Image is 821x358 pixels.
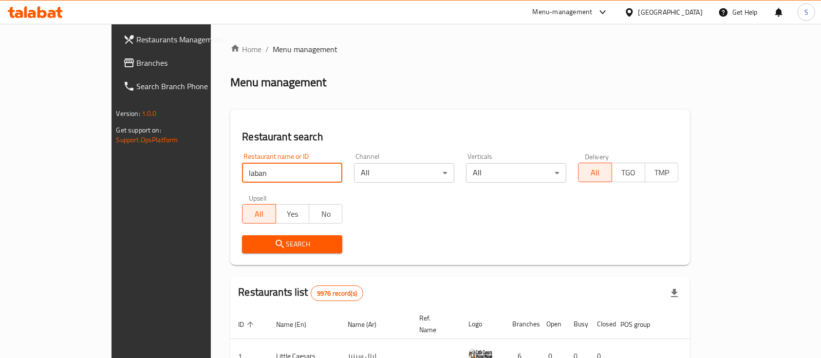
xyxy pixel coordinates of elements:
span: Name (En) [276,319,319,330]
th: Open [539,309,566,339]
h2: Menu management [230,75,326,90]
span: Restaurants Management [137,34,241,45]
span: Branches [137,57,241,69]
a: Branches [115,51,249,75]
span: Get support on: [116,124,161,136]
span: Search [250,238,335,250]
label: Upsell [249,194,267,201]
h2: Restaurants list [238,285,363,301]
button: All [242,204,276,224]
nav: breadcrumb [230,43,690,55]
span: Search Branch Phone [137,80,241,92]
a: Restaurants Management [115,28,249,51]
span: All [582,166,608,180]
span: TGO [616,166,641,180]
div: Total records count [311,285,363,301]
span: Yes [280,207,305,221]
span: 9976 record(s) [311,289,363,298]
li: / [265,43,269,55]
span: Version: [116,107,140,120]
span: ID [238,319,257,330]
a: Search Branch Phone [115,75,249,98]
th: Busy [566,309,589,339]
div: [GEOGRAPHIC_DATA] [638,7,703,18]
div: All [354,163,454,183]
a: Support.OpsPlatform [116,133,178,146]
span: 1.0.0 [142,107,157,120]
button: TGO [612,163,645,182]
span: No [313,207,338,221]
h2: Restaurant search [242,130,678,144]
span: POS group [620,319,663,330]
div: Export file [663,282,686,305]
span: TMP [649,166,674,180]
input: Search for restaurant name or ID.. [242,163,342,183]
label: Delivery [585,153,609,160]
th: Logo [461,309,504,339]
button: All [578,163,612,182]
th: Closed [589,309,613,339]
button: TMP [645,163,678,182]
span: Name (Ar) [348,319,389,330]
span: Menu management [273,43,337,55]
span: S [804,7,808,18]
button: Search [242,235,342,253]
span: Ref. Name [419,312,449,336]
div: Menu-management [533,6,593,18]
button: No [309,204,342,224]
button: Yes [276,204,309,224]
span: All [246,207,272,221]
th: Branches [504,309,539,339]
div: All [466,163,566,183]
